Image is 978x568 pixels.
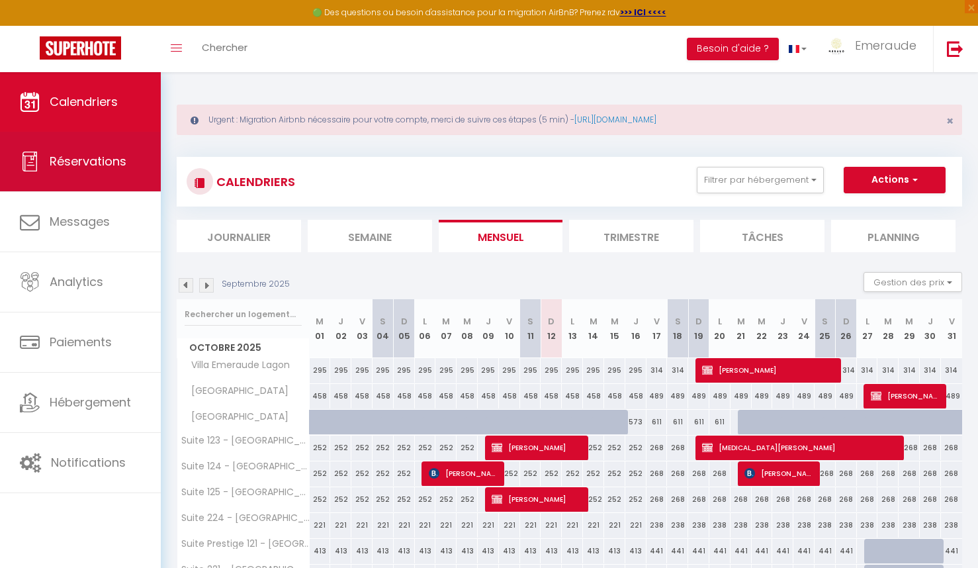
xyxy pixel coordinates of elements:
div: 268 [815,461,836,486]
div: 221 [478,513,499,538]
li: Tâches [700,220,824,252]
span: Messages [50,213,110,230]
div: 441 [815,539,836,563]
div: 268 [646,487,668,512]
abbr: M [611,315,619,328]
span: [GEOGRAPHIC_DATA] [179,384,292,399]
span: Réservations [50,153,126,169]
div: 413 [499,539,520,563]
div: 413 [330,539,351,563]
div: 268 [920,461,941,486]
th: 08 [457,299,478,358]
img: logout [947,40,963,57]
div: 295 [520,358,541,383]
span: Suite Prestige 121 - [GEOGRAPHIC_DATA] [179,539,312,549]
th: 13 [562,299,583,358]
div: 252 [330,461,351,486]
div: 413 [435,539,457,563]
span: Suite 224 - [GEOGRAPHIC_DATA] [179,513,312,523]
div: 252 [310,487,331,512]
strong: >>> ICI <<<< [620,7,666,18]
th: 03 [351,299,373,358]
div: 268 [667,461,688,486]
div: 268 [877,487,899,512]
abbr: M [590,315,598,328]
div: 489 [772,384,793,408]
div: 268 [667,487,688,512]
div: 441 [688,539,709,563]
div: 295 [330,358,351,383]
button: Close [946,115,954,127]
div: 268 [646,461,668,486]
div: 611 [646,410,668,434]
th: 10 [499,299,520,358]
th: 04 [373,299,394,358]
th: 19 [688,299,709,358]
div: 268 [941,436,962,460]
div: 413 [541,539,562,563]
div: 252 [604,461,625,486]
div: 413 [625,539,646,563]
div: 413 [562,539,583,563]
div: 221 [373,513,394,538]
div: 252 [351,461,373,486]
th: 26 [836,299,857,358]
div: 221 [541,513,562,538]
div: 611 [688,410,709,434]
div: 238 [793,513,815,538]
abbr: L [718,315,722,328]
div: 489 [688,384,709,408]
th: 05 [394,299,415,358]
th: 09 [478,299,499,358]
div: 441 [752,539,773,563]
div: 268 [688,487,709,512]
abbr: V [801,315,807,328]
div: 314 [836,358,857,383]
img: Super Booking [40,36,121,60]
div: 221 [394,513,415,538]
abbr: L [570,315,574,328]
div: 221 [604,513,625,538]
div: 413 [604,539,625,563]
div: 252 [604,436,625,460]
th: 31 [941,299,962,358]
div: 413 [457,539,478,563]
abbr: D [401,315,408,328]
div: 458 [583,384,604,408]
div: 458 [435,384,457,408]
div: 238 [877,513,899,538]
abbr: J [486,315,491,328]
div: 252 [499,461,520,486]
div: 295 [541,358,562,383]
div: 221 [520,513,541,538]
div: 252 [583,487,604,512]
div: 252 [394,436,415,460]
div: 268 [836,461,857,486]
div: 441 [836,539,857,563]
div: 252 [394,461,415,486]
li: Journalier [177,220,301,252]
div: 221 [330,513,351,538]
div: 314 [857,358,878,383]
th: 29 [899,299,920,358]
div: 268 [815,487,836,512]
div: 295 [562,358,583,383]
div: 238 [941,513,962,538]
div: 252 [394,487,415,512]
span: [PERSON_NAME] [744,461,815,486]
div: 221 [310,513,331,538]
div: 221 [499,513,520,538]
div: 268 [772,487,793,512]
abbr: M [758,315,766,328]
abbr: J [633,315,639,328]
th: 17 [646,299,668,358]
div: 221 [415,513,436,538]
li: Semaine [308,220,432,252]
th: 21 [731,299,752,358]
div: 238 [836,513,857,538]
span: Notifications [51,454,126,471]
div: 441 [941,539,962,563]
abbr: M [316,315,324,328]
div: 295 [457,358,478,383]
input: Rechercher un logement... [185,303,302,326]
